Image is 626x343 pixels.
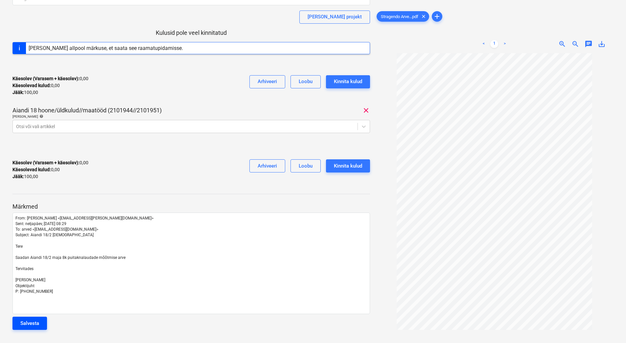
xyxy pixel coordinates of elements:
[12,166,60,173] p: 0,00
[377,11,429,22] div: Stragendo Arve...pdf
[15,266,34,271] span: Tervitades
[377,14,422,19] span: Stragendo Arve...pdf
[334,77,362,86] div: Kinnita kulud
[12,160,80,165] strong: Käesolev (Varasem + käesolev) :
[15,255,126,260] span: Saadan Aiandi 18/2 maja 8k puitaknalaudade mõõtmise arve
[258,162,277,170] div: Arhiveeri
[326,75,370,88] button: Kinnita kulud
[290,159,321,172] button: Loobu
[258,77,277,86] div: Arhiveeri
[15,284,35,288] span: Objektijuht
[362,106,370,114] span: clear
[299,11,370,24] button: [PERSON_NAME] projekt
[593,311,626,343] iframe: Chat Widget
[12,29,370,37] p: Kulusid pole veel kinnitatud
[433,12,441,20] span: add
[12,167,51,172] strong: Käesolevad kulud :
[12,76,80,81] strong: Käesolev (Varasem + käesolev) :
[12,159,88,166] p: 0,00
[15,244,23,249] span: Tere
[571,40,579,48] span: zoom_out
[480,40,488,48] a: Previous page
[15,221,66,226] span: Sent: neljapäev, [DATE] 08:29
[12,317,47,330] button: Salvesta
[12,75,88,82] p: 0,00
[308,12,362,21] div: [PERSON_NAME] projekt
[12,83,51,88] strong: Käesolevad kulud :
[598,40,606,48] span: save_alt
[12,114,370,119] div: [PERSON_NAME]
[501,40,509,48] a: Next page
[15,289,53,294] span: P: [PHONE_NUMBER]
[12,203,370,211] p: Märkmed
[15,278,45,282] span: [PERSON_NAME]
[15,227,98,232] span: To: arved <[EMAIL_ADDRESS][DOMAIN_NAME]>
[38,114,43,118] span: help
[420,12,428,20] span: clear
[15,216,153,220] span: From: [PERSON_NAME] <[EMAIL_ADDRESS][PERSON_NAME][DOMAIN_NAME]>
[334,162,362,170] div: Kinnita kulud
[326,159,370,172] button: Kinnita kulud
[12,90,24,95] strong: Jääk :
[12,106,162,114] p: Aiandi 18 hoone/üldkulud//maatööd (2101944//2101951)
[249,75,285,88] button: Arhiveeri
[249,159,285,172] button: Arhiveeri
[15,233,94,237] span: Subject: Aiandi 18/2 [DEMOGRAPHIC_DATA]
[585,40,592,48] span: chat
[20,319,39,328] div: Salvesta
[299,77,313,86] div: Loobu
[299,162,313,170] div: Loobu
[490,40,498,48] a: Page 1 is your current page
[12,174,24,179] strong: Jääk :
[558,40,566,48] span: zoom_in
[12,89,38,96] p: 100,00
[12,82,60,89] p: 0,00
[12,173,38,180] p: 100,00
[290,75,321,88] button: Loobu
[29,45,183,51] div: [PERSON_NAME] allpool märkuse, et saata see raamatupidamisse.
